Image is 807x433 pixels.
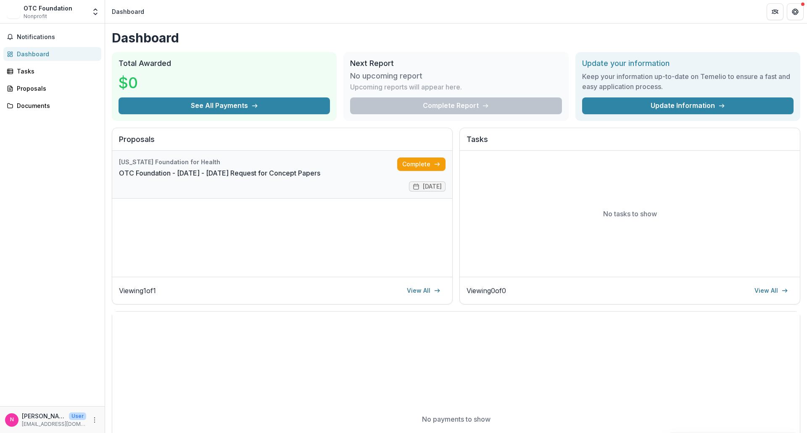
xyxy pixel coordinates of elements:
a: Update Information [582,97,794,114]
h1: Dashboard [112,30,800,45]
img: OTC Foundation [7,5,20,18]
a: OTC Foundation - [DATE] - [DATE] Request for Concept Papers [119,168,320,178]
p: [PERSON_NAME] [22,412,66,420]
div: Documents [17,101,95,110]
a: Complete [397,157,446,171]
p: Viewing 0 of 0 [467,286,506,296]
h3: Keep your information up-to-date on Temelio to ensure a fast and easy application process. [582,71,794,92]
a: View All [749,284,793,297]
div: Dashboard [17,50,95,58]
button: Get Help [787,3,804,20]
button: Partners [767,3,783,20]
div: Tasks [17,67,95,76]
a: Proposals [3,81,101,95]
h2: Total Awarded [119,59,330,68]
div: Nathan [10,417,14,423]
button: More [90,415,100,425]
a: View All [402,284,446,297]
div: OTC Foundation [24,4,72,13]
h3: $0 [119,71,182,94]
button: Notifications [3,30,101,44]
p: No tasks to show [603,209,657,219]
div: Proposals [17,84,95,93]
a: Dashboard [3,47,101,61]
button: Open entity switcher [90,3,101,20]
span: Nonprofit [24,13,47,20]
nav: breadcrumb [108,5,148,18]
div: Dashboard [112,7,144,16]
h3: No upcoming report [350,71,422,81]
a: Tasks [3,64,101,78]
h2: Update your information [582,59,794,68]
h2: Next Report [350,59,562,68]
button: See All Payments [119,97,330,114]
p: User [69,412,86,420]
p: Viewing 1 of 1 [119,286,156,296]
h2: Tasks [467,135,793,151]
a: Documents [3,99,101,113]
h2: Proposals [119,135,446,151]
p: Upcoming reports will appear here. [350,82,462,92]
p: [EMAIL_ADDRESS][DOMAIN_NAME] [22,420,86,428]
span: Notifications [17,34,98,41]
